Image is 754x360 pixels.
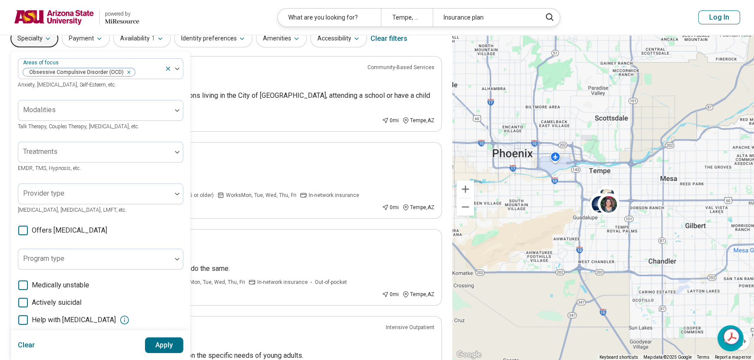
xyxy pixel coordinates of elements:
p: Intensive Outpatient [386,323,434,331]
div: What are you looking for? [278,9,381,27]
span: Offers [MEDICAL_DATA] [32,225,107,236]
label: Areas of focus [23,60,61,66]
p: Tempe Counseling Services is available to persons living in the City of [GEOGRAPHIC_DATA], attend... [44,90,434,111]
span: Works Mon, Tue, Wed, Thu, Fri [175,278,245,286]
label: Program type [23,254,64,263]
a: Terms (opens in new tab) [697,355,710,360]
button: Zoom out [457,198,474,216]
span: Out-of-pocket [315,278,347,286]
span: Talk Therapy, Couples Therapy, [MEDICAL_DATA], etc. [18,123,139,130]
div: powered by [105,10,139,18]
span: Medically unstable [32,280,89,290]
a: Open chat [717,325,744,351]
img: Arizona State University [14,7,94,28]
div: Clear filters [370,28,407,49]
span: In-network insurance [309,191,359,199]
button: Availability1 [113,30,171,47]
button: Specialty [10,30,58,47]
button: Amenities [256,30,307,47]
button: Payment [62,30,110,47]
label: Treatments [23,147,57,156]
button: Zoom in [457,180,474,198]
a: Report a map error [715,355,751,360]
div: Insurance plan [433,9,536,27]
div: Tempe , AZ [402,290,434,298]
span: Works Mon, Tue, Wed, Thu, Fri [226,191,296,199]
div: Tempe, AZ 85282 [381,9,433,27]
a: Arizona State Universitypowered by [14,7,139,28]
button: Log In [698,10,740,24]
p: Meaning-Centered & [MEDICAL_DATA] [44,177,434,187]
button: Apply [145,337,184,353]
div: 0 mi [382,117,399,124]
button: Identity preferences [174,30,252,47]
button: Clear [18,337,35,353]
span: Map data ©2025 Google [643,355,692,360]
p: Community-Based Services [367,63,434,71]
button: Accessibility [310,30,367,47]
span: Obsessive Compulsive Disorder (OCD) [23,68,126,77]
p: I enjoy understanding behavior and can help you do the same. [44,263,434,274]
span: Anxiety, [MEDICAL_DATA], Self-Esteem, etc. [18,82,116,88]
label: Provider type [23,189,64,197]
div: Tempe , AZ [402,203,434,211]
span: Actively suicidal [32,297,81,308]
div: 0 mi [382,290,399,298]
span: [MEDICAL_DATA], [MEDICAL_DATA], LMFT, etc. [18,207,127,213]
span: EMDR, TMS, Hypnosis, etc. [18,165,81,171]
div: 0 mi [382,203,399,211]
label: Modalities [23,106,56,114]
div: 3 [599,193,619,214]
div: Tempe , AZ [402,117,434,124]
span: Help with [MEDICAL_DATA] [32,315,116,325]
span: In-network insurance [257,278,308,286]
span: 1 [151,34,155,43]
